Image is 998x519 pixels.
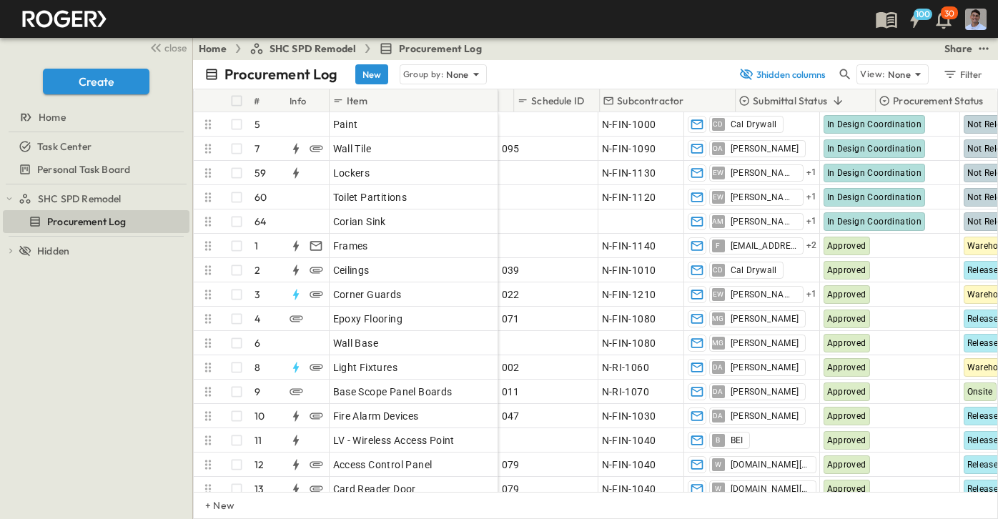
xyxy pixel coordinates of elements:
[713,172,724,173] span: EW
[399,41,482,56] span: Procurement Log
[827,460,866,470] span: Approved
[403,67,444,81] p: Group by:
[827,192,922,202] span: In Design Coordination
[37,162,130,177] span: Personal Task Board
[731,337,799,349] span: [PERSON_NAME]
[937,64,987,84] button: Filter
[712,318,724,319] span: MG
[731,119,777,130] span: Cal Drywall
[731,362,799,373] span: [PERSON_NAME]
[602,166,656,180] span: N-FIN-1130
[333,117,358,132] span: Paint
[731,240,797,252] span: [EMAIL_ADDRESS][DOMAIN_NAME]
[502,360,520,375] span: 002
[827,314,866,324] span: Approved
[888,67,911,81] p: None
[827,241,866,251] span: Approved
[713,415,723,416] span: DA
[3,137,187,157] a: Task Center
[827,119,922,129] span: In Design Coordination
[531,94,584,108] p: Schedule ID
[347,94,367,108] p: Item
[3,187,189,210] div: SHC SPD Remodeltest
[333,336,379,350] span: Wall Base
[731,483,810,495] span: [DOMAIN_NAME][EMAIL_ADDRESS][DOMAIN_NAME]
[617,94,683,108] p: Subcontractor
[827,338,866,348] span: Approved
[602,312,656,326] span: N-FIN-1080
[827,411,866,421] span: Approved
[255,166,266,180] p: 59
[255,190,267,204] p: 60
[716,245,720,246] span: F
[254,81,260,121] div: #
[502,287,520,302] span: 022
[731,143,799,154] span: [PERSON_NAME]
[287,89,330,112] div: Info
[333,312,403,326] span: Epoxy Flooring
[255,312,260,326] p: 4
[602,385,650,399] span: N-RI-1070
[602,190,656,204] span: N-FIN-1120
[333,433,455,448] span: LV - Wireless Access Point
[602,409,656,423] span: N-FIN-1030
[806,239,817,253] span: + 2
[255,433,262,448] p: 11
[731,265,777,276] span: Cal Drywall
[502,142,520,156] span: 095
[713,270,723,270] span: CD
[944,41,972,56] div: Share
[827,362,866,372] span: Approved
[255,263,260,277] p: 2
[713,148,723,149] span: OA
[249,41,357,56] a: SHC SPD Remodel
[502,263,520,277] span: 039
[713,391,723,392] span: DA
[3,158,189,181] div: Personal Task Boardtest
[333,142,372,156] span: Wall Tile
[333,190,407,204] span: Toilet Partitions
[255,287,260,302] p: 3
[731,192,797,203] span: [PERSON_NAME]
[255,409,265,423] p: 10
[333,482,416,496] span: Card Reader Door
[602,142,656,156] span: N-FIN-1090
[502,482,520,496] span: 079
[47,214,127,229] span: Procurement Log
[975,40,992,57] button: test
[19,189,187,209] a: SHC SPD Remodel
[602,482,656,496] span: N-FIN-1040
[446,67,469,81] p: None
[255,336,260,350] p: 6
[602,458,656,472] span: N-FIN-1040
[255,142,260,156] p: 7
[827,265,866,275] span: Approved
[602,360,650,375] span: N-RI-1060
[333,458,433,472] span: Access Control Panel
[731,289,797,300] span: [PERSON_NAME]
[731,459,810,470] span: [DOMAIN_NAME][EMAIL_ADDRESS][DOMAIN_NAME]
[502,409,520,423] span: 047
[806,166,817,180] span: + 1
[731,410,799,422] span: [PERSON_NAME]
[224,64,338,84] p: Procurement Log
[38,192,122,206] span: SHC SPD Remodel
[255,482,264,496] p: 13
[37,139,92,154] span: Task Center
[712,221,724,222] span: AM
[333,166,370,180] span: Lockers
[712,342,724,343] span: MG
[602,263,656,277] span: N-FIN-1010
[255,360,260,375] p: 8
[164,41,187,55] span: close
[967,387,993,397] span: Onsite
[255,214,266,229] p: 64
[379,41,482,56] a: Procurement Log
[806,287,817,302] span: + 1
[806,190,817,204] span: + 1
[333,239,368,253] span: Frames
